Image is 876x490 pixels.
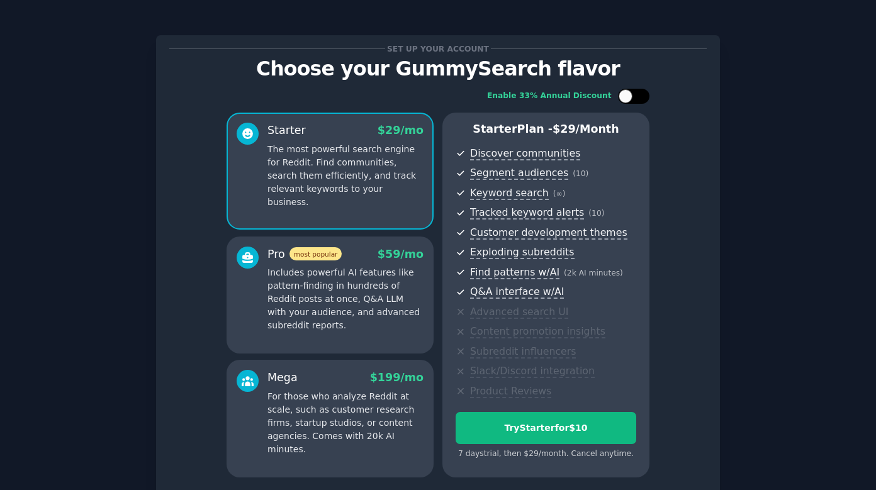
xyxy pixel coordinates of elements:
span: Product Reviews [470,385,551,398]
span: Q&A interface w/AI [470,286,564,299]
span: Segment audiences [470,167,568,180]
span: Find patterns w/AI [470,266,559,279]
span: Discover communities [470,147,580,160]
span: ( 2k AI minutes ) [564,269,623,277]
button: TryStarterfor$10 [456,412,636,444]
span: $ 29 /month [553,123,619,135]
span: Tracked keyword alerts [470,206,584,220]
span: Keyword search [470,187,549,200]
p: Choose your GummySearch flavor [169,58,707,80]
span: most popular [289,247,342,260]
span: Advanced search UI [470,306,568,319]
div: Pro [267,247,342,262]
span: Slack/Discord integration [470,365,595,378]
span: Subreddit influencers [470,345,576,359]
span: ( 10 ) [573,169,588,178]
span: $ 29 /mo [378,124,424,136]
p: Includes powerful AI features like pattern-finding in hundreds of Reddit posts at once, Q&A LLM w... [267,266,424,332]
div: Try Starter for $10 [456,421,636,435]
span: $ 59 /mo [378,248,424,260]
div: 7 days trial, then $ 29 /month . Cancel anytime. [456,448,636,460]
div: Starter [267,123,306,138]
span: ( 10 ) [588,209,604,218]
div: Mega [267,370,298,386]
span: Set up your account [385,42,491,55]
span: Exploding subreddits [470,246,574,259]
p: Starter Plan - [456,121,636,137]
span: $ 199 /mo [370,371,424,384]
span: Content promotion insights [470,325,605,338]
span: ( ∞ ) [553,189,566,198]
p: The most powerful search engine for Reddit. Find communities, search them efficiently, and track ... [267,143,424,209]
span: Customer development themes [470,226,627,240]
p: For those who analyze Reddit at scale, such as customer research firms, startup studios, or conte... [267,390,424,456]
div: Enable 33% Annual Discount [487,91,612,102]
